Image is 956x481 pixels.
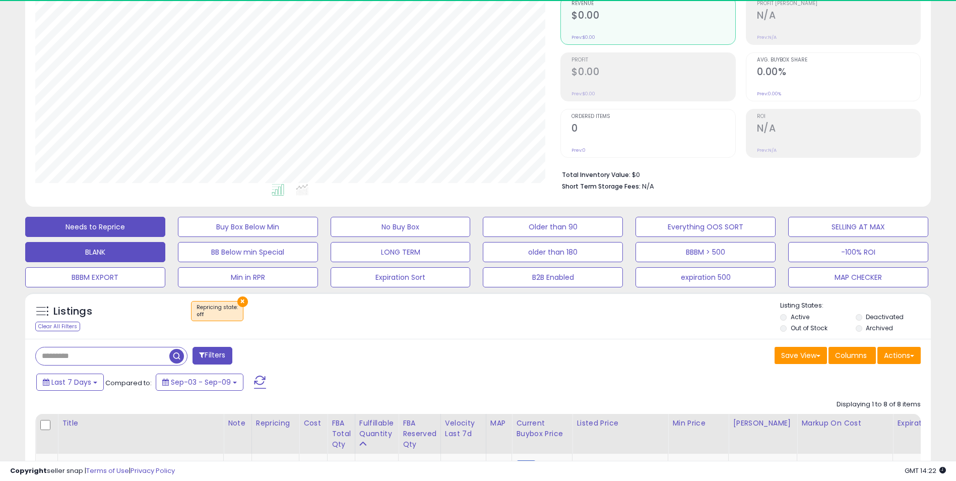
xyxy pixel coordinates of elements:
[672,418,724,429] div: Min Price
[228,418,247,429] div: Note
[905,466,946,475] span: 2025-09-17 14:22 GMT
[403,418,436,450] div: FBA Reserved Qty
[35,322,80,331] div: Clear All Filters
[571,34,595,40] small: Prev: $0.00
[25,217,165,237] button: Needs to Reprice
[733,418,793,429] div: [PERSON_NAME]
[483,217,623,237] button: Older than 90
[62,418,219,429] div: Title
[562,170,630,179] b: Total Inventory Value:
[516,418,568,439] div: Current Buybox Price
[571,10,735,23] h2: $0.00
[53,305,92,319] h5: Listings
[51,377,91,387] span: Last 7 Days
[791,324,827,332] label: Out of Stock
[86,466,129,475] a: Terms of Use
[178,267,318,287] button: Min in RPR
[178,217,318,237] button: Buy Box Below Min
[877,347,921,364] button: Actions
[571,1,735,7] span: Revenue
[577,418,664,429] div: Listed Price
[571,114,735,119] span: Ordered Items
[256,418,295,429] div: Repricing
[788,217,928,237] button: SELLING AT MAX
[562,168,913,180] li: $0
[571,66,735,80] h2: $0.00
[359,418,394,439] div: Fulfillable Quantity
[171,377,231,387] span: Sep-03 - Sep-09
[490,418,507,429] div: MAP
[757,10,920,23] h2: N/A
[835,350,867,360] span: Columns
[635,267,776,287] button: expiration 500
[757,1,920,7] span: Profit [PERSON_NAME]
[571,91,595,97] small: Prev: $0.00
[788,242,928,262] button: -100% ROI
[866,313,904,321] label: Deactivated
[197,304,238,319] span: Repricing state :
[25,242,165,262] button: BLANK
[775,347,827,364] button: Save View
[757,91,781,97] small: Prev: 0.00%
[571,147,586,153] small: Prev: 0
[757,34,777,40] small: Prev: N/A
[331,242,471,262] button: LONG TERM
[331,217,471,237] button: No Buy Box
[635,242,776,262] button: BBBM > 500
[197,311,238,318] div: off
[866,324,893,332] label: Archived
[483,242,623,262] button: older than 180
[828,347,876,364] button: Columns
[757,66,920,80] h2: 0.00%
[10,466,47,475] strong: Copyright
[105,378,152,388] span: Compared to:
[331,267,471,287] button: Expiration Sort
[36,374,104,391] button: Last 7 Days
[642,182,654,191] span: N/A
[635,217,776,237] button: Everything OOS SORT
[788,267,928,287] button: MAP CHECKER
[757,147,777,153] small: Prev: N/A
[837,400,921,409] div: Displaying 1 to 8 of 8 items
[571,123,735,136] h2: 0
[332,418,351,450] div: FBA Total Qty
[571,57,735,63] span: Profit
[562,182,641,191] b: Short Term Storage Fees:
[131,466,175,475] a: Privacy Policy
[445,418,482,439] div: Velocity Last 7d
[757,57,920,63] span: Avg. Buybox Share
[10,466,175,476] div: seller snap | |
[483,267,623,287] button: B2B Enabled
[797,414,893,454] th: The percentage added to the cost of goods (COGS) that forms the calculator for Min & Max prices.
[897,418,955,429] div: Expiration Date
[25,267,165,287] button: BBBM EXPORT
[178,242,318,262] button: BB Below min Special
[791,313,809,321] label: Active
[757,114,920,119] span: ROI
[237,296,248,307] button: ×
[303,418,323,429] div: Cost
[156,374,243,391] button: Sep-03 - Sep-09
[757,123,920,136] h2: N/A
[801,418,888,429] div: Markup on Cost
[193,347,232,365] button: Filters
[780,301,931,311] p: Listing States:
